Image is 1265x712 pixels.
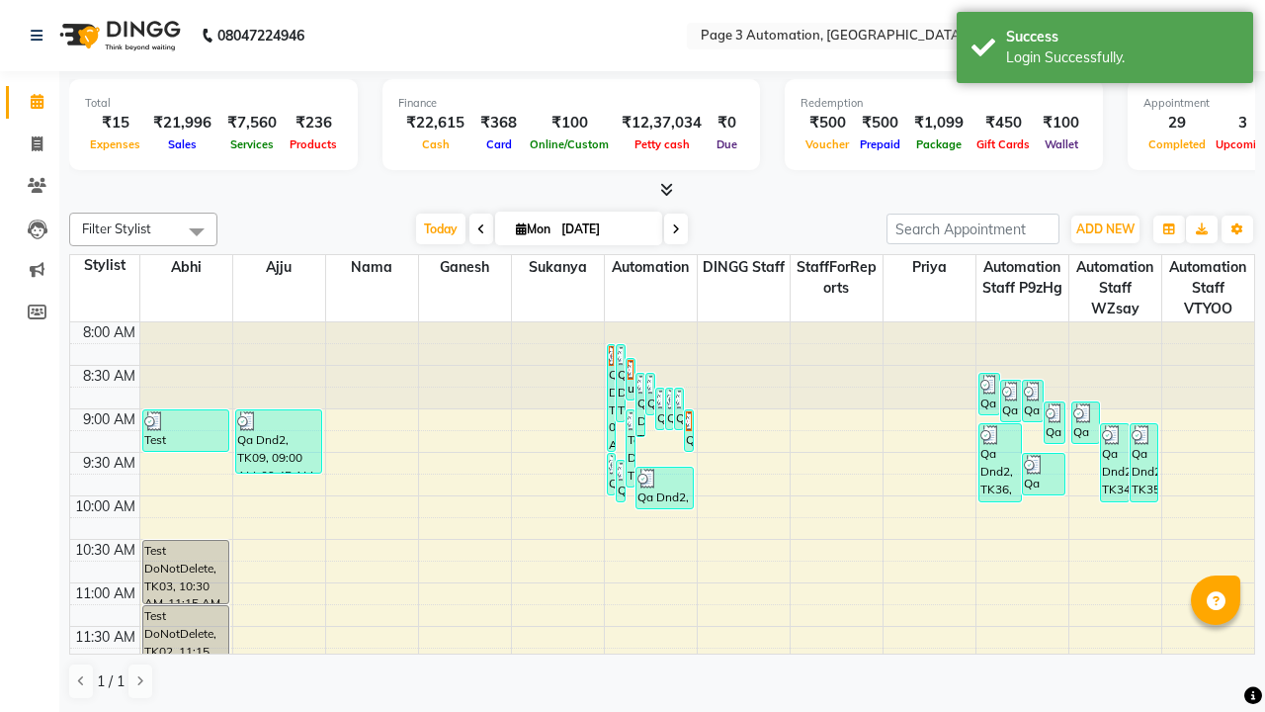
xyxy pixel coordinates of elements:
[472,112,525,134] div: ₹368
[971,137,1035,151] span: Gift Cards
[1071,216,1139,243] button: ADD NEW
[854,112,906,134] div: ₹500
[481,137,517,151] span: Card
[608,345,616,451] div: Qa Dnd2, TK17, 08:15 AM-09:30 AM, Hair Cut By Expert-Men,Hair Cut-Men
[555,215,654,244] input: 2025-09-01
[1040,137,1083,151] span: Wallet
[630,137,695,151] span: Petty cash
[285,137,342,151] span: Products
[326,255,418,280] span: Nama
[71,540,139,561] div: 10:30 AM
[417,137,455,151] span: Cash
[636,468,693,508] div: Qa Dnd2, TK38, 09:40 AM-10:10 AM, Hair cut Below 12 years (Boy)
[1162,255,1255,321] span: Automation Staff VTYOO
[143,541,229,603] div: Test DoNotDelete, TK03, 10:30 AM-11:15 AM, Hair Cut-Men
[886,214,1059,244] input: Search Appointment
[605,255,697,280] span: Automation
[1076,222,1135,236] span: ADD NEW
[801,137,854,151] span: Voucher
[884,255,975,280] span: Priya
[1101,424,1129,501] div: Qa Dnd2, TK34, 09:10 AM-10:05 AM, Special Hair Wash- Men
[1001,381,1021,421] div: Qa Dnd2, TK20, 08:40 AM-09:10 AM, Hair Cut By Expert-Men
[801,95,1087,112] div: Redemption
[855,137,905,151] span: Prepaid
[71,627,139,648] div: 11:30 AM
[233,255,325,280] span: Ajju
[614,112,710,134] div: ₹12,37,034
[512,255,604,280] span: Sukanya
[627,410,634,487] div: Test DoNotDelete, TK31, 09:00 AM-09:55 AM, Special Hair Wash- Men
[511,222,555,236] span: Mon
[85,137,145,151] span: Expenses
[79,366,139,387] div: 8:30 AM
[219,112,285,134] div: ₹7,560
[1023,381,1043,421] div: Qa Dnd2, TK21, 08:40 AM-09:10 AM, Hair cut Below 12 years (Boy)
[236,410,322,473] div: Qa Dnd2, TK09, 09:00 AM-09:45 AM, Hair Cut-Men
[71,583,139,604] div: 11:00 AM
[217,8,304,63] b: 08047224946
[97,671,125,692] span: 1 / 1
[1023,454,1064,494] div: Qa Dnd2, TK32, 09:30 AM-10:00 AM, Hair cut Below 12 years (Boy)
[525,137,614,151] span: Online/Custom
[163,137,202,151] span: Sales
[525,112,614,134] div: ₹100
[656,389,664,429] div: Qa Dnd2, TK23, 08:45 AM-09:15 AM, Hair Cut By Expert-Men
[710,112,744,134] div: ₹0
[143,606,229,690] div: Test DoNotDelete, TK02, 11:15 AM-12:15 PM, Hair Cut-Women
[1131,424,1158,501] div: Qa Dnd2, TK35, 09:10 AM-10:05 AM, Special Hair Wash- Men
[675,389,683,429] div: Qa Dnd2, TK25, 08:45 AM-09:15 AM, Hair Cut By Expert-Men
[1069,255,1161,321] span: Automation Staff wZsay
[617,345,625,421] div: Qa Dnd2, TK22, 08:15 AM-09:10 AM, Special Hair Wash- Men
[85,112,145,134] div: ₹15
[50,8,186,63] img: logo
[646,374,654,414] div: Qa Dnd2, TK18, 08:35 AM-09:05 AM, Hair cut Below 12 years (Boy)
[911,137,967,151] span: Package
[979,424,1021,501] div: Qa Dnd2, TK36, 09:10 AM-10:05 AM, Special Hair Wash- Men
[416,214,465,244] span: Today
[608,454,616,494] div: Qa Dnd2, TK33, 09:30 AM-10:00 AM, Hair Cut By Expert-Men
[1006,27,1238,47] div: Success
[419,255,511,280] span: Ganesh
[801,112,854,134] div: ₹500
[71,496,139,517] div: 10:00 AM
[1143,112,1211,134] div: 29
[1143,137,1211,151] span: Completed
[143,410,229,451] div: Test DoNotDelete, TK11, 09:00 AM-09:30 AM, Hair Cut By Expert-Men
[398,112,472,134] div: ₹22,615
[791,255,883,301] span: StaffForReports
[712,137,742,151] span: Due
[1035,112,1087,134] div: ₹100
[906,112,971,134] div: ₹1,099
[70,255,139,276] div: Stylist
[85,95,342,112] div: Total
[79,453,139,474] div: 9:30 AM
[145,112,219,134] div: ₹21,996
[698,255,790,280] span: DINGG Staff
[1045,402,1064,443] div: Qa Dnd2, TK28, 08:55 AM-09:25 AM, Hair cut Below 12 years (Boy)
[685,410,693,451] div: Qa Dnd2, TK29, 09:00 AM-09:30 AM, Hair cut Below 12 years (Boy)
[627,359,634,400] div: undefined, TK16, 08:25 AM-08:55 AM, Hair cut Below 12 years (Boy)
[79,409,139,430] div: 9:00 AM
[617,461,625,501] div: Qa Dnd2, TK37, 09:35 AM-10:05 AM, Hair cut Below 12 years (Boy)
[636,374,644,436] div: Qa Dnd2, TK26, 08:35 AM-09:20 AM, Hair Cut-Men
[976,255,1068,301] span: Automation Staff p9zHg
[1072,402,1100,443] div: Qa Dnd2, TK27, 08:55 AM-09:25 AM, Hair cut Below 12 years (Boy)
[666,389,674,429] div: Qa Dnd2, TK24, 08:45 AM-09:15 AM, Hair Cut By Expert-Men
[82,221,151,236] span: Filter Stylist
[398,95,744,112] div: Finance
[285,112,342,134] div: ₹236
[225,137,279,151] span: Services
[79,322,139,343] div: 8:00 AM
[140,255,232,280] span: Abhi
[971,112,1035,134] div: ₹450
[1006,47,1238,68] div: Login Successfully.
[979,374,999,414] div: Qa Dnd2, TK19, 08:35 AM-09:05 AM, Hair Cut By Expert-Men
